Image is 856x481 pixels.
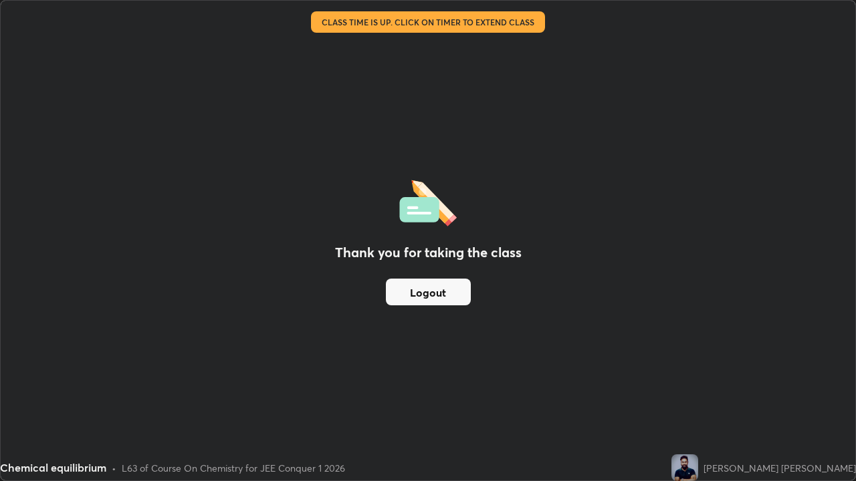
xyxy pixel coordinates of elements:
div: • [112,461,116,475]
img: 7de41a6c479e42fd88d8a542358657b1.jpg [671,454,698,481]
img: offlineFeedback.1438e8b3.svg [399,176,457,226]
button: Logout [386,279,471,305]
h2: Thank you for taking the class [335,243,522,263]
div: L63 of Course On Chemistry for JEE Conquer 1 2026 [122,461,345,475]
div: [PERSON_NAME] [PERSON_NAME] [704,461,856,475]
